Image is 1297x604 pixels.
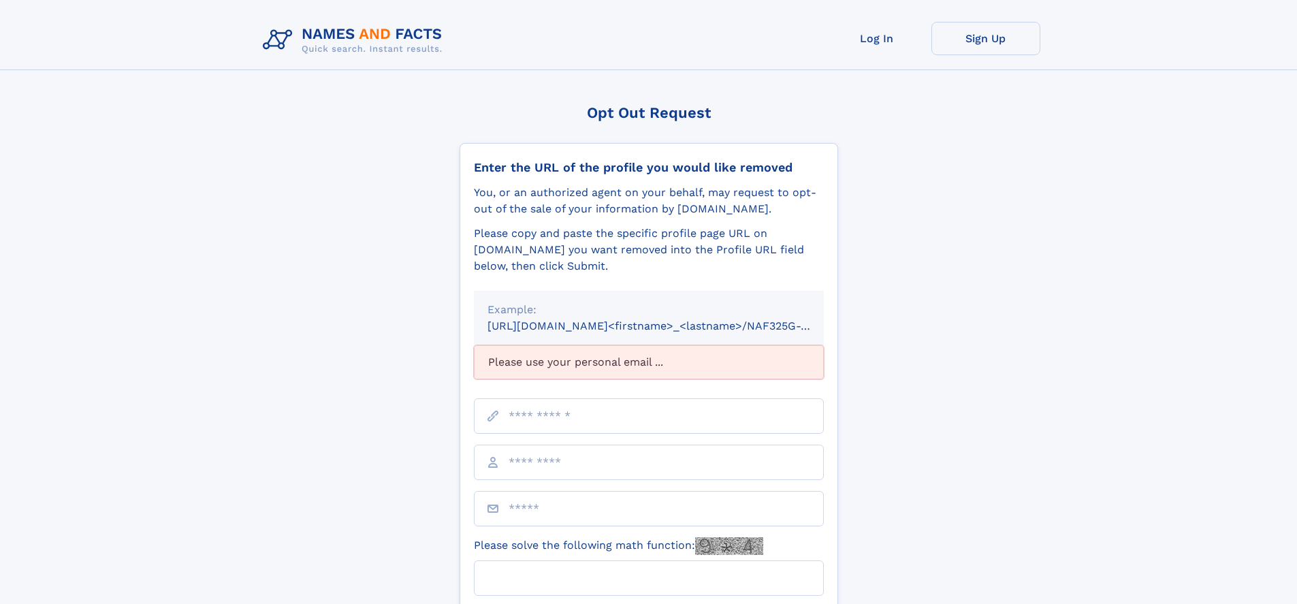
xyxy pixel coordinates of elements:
img: Logo Names and Facts [257,22,453,59]
div: Opt Out Request [460,104,838,121]
div: Please use your personal email ... [474,345,824,379]
a: Sign Up [931,22,1040,55]
a: Log In [822,22,931,55]
div: Please copy and paste the specific profile page URL on [DOMAIN_NAME] you want removed into the Pr... [474,225,824,274]
div: You, or an authorized agent on your behalf, may request to opt-out of the sale of your informatio... [474,185,824,217]
label: Please solve the following math function: [474,537,763,555]
div: Example: [487,302,810,318]
div: Enter the URL of the profile you would like removed [474,160,824,175]
small: [URL][DOMAIN_NAME]<firstname>_<lastname>/NAF325G-xxxxxxxx [487,319,850,332]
